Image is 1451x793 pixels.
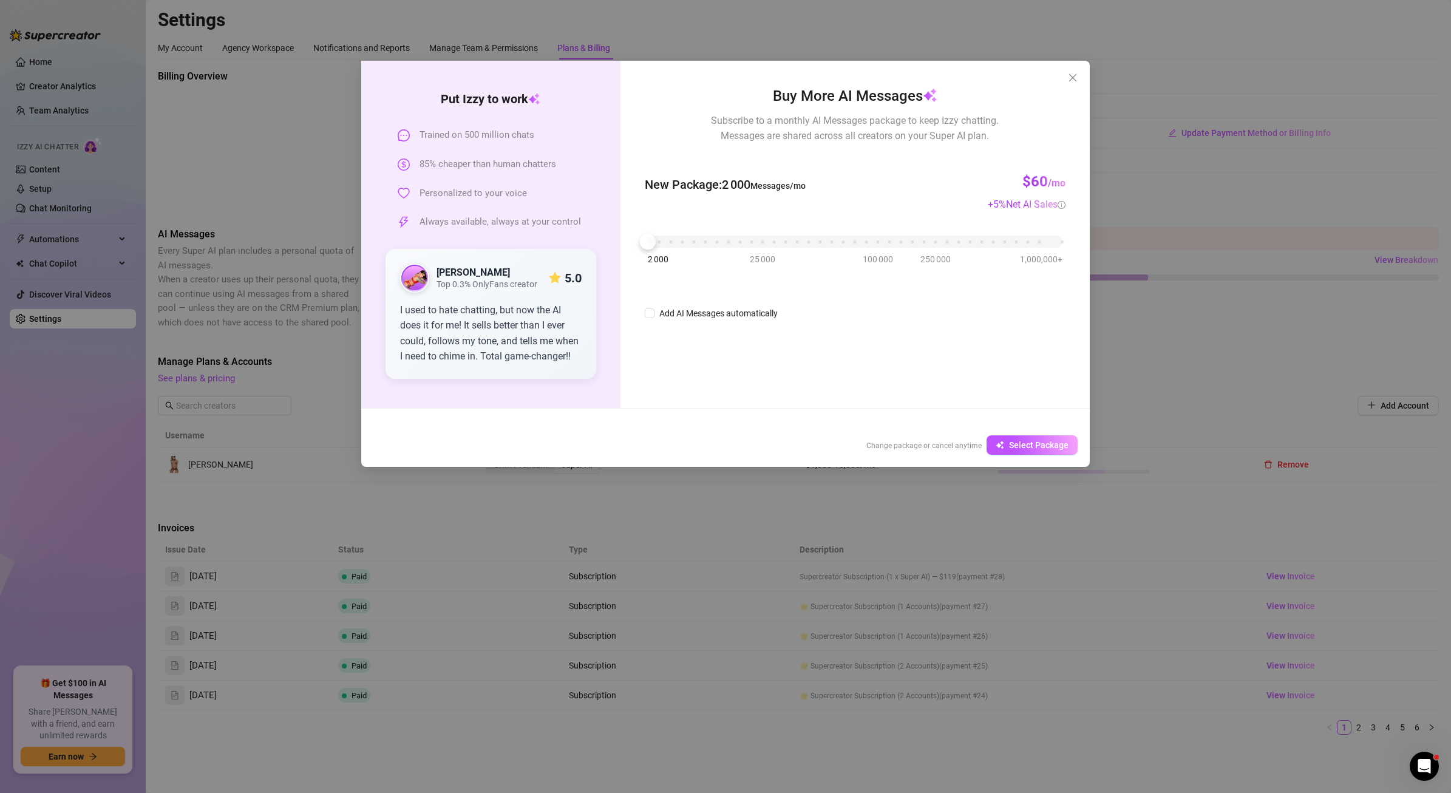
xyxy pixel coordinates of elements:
img: public [401,265,428,291]
span: New Package : 2 000 [645,175,806,194]
iframe: Intercom live chat [1410,752,1439,781]
button: Close [1063,68,1082,87]
span: star [549,272,561,284]
span: /mo [1048,177,1065,189]
span: + 5 % [988,199,1065,210]
div: I used to hate chatting, but now the AI does it for me! It sells better than I ever could, follow... [400,302,582,364]
span: info-circle [1058,201,1065,209]
span: thunderbolt [398,216,410,228]
strong: [PERSON_NAME] [437,267,510,278]
span: Select Package [1009,440,1069,450]
div: Add AI Messages automatically [659,307,778,320]
span: close [1068,73,1078,83]
span: 2 000 [648,253,668,266]
span: Buy More AI Messages [773,85,937,108]
span: Top 0.3% OnlyFans creator [437,279,537,290]
span: Trained on 500 million chats [420,128,534,143]
span: 25 000 [750,253,775,266]
span: 85% cheaper than human chatters [420,157,556,172]
span: 100 000 [863,253,893,266]
h3: $60 [1022,172,1065,192]
button: Select Package [987,435,1078,455]
span: dollar [398,158,410,171]
span: Change package or cancel anytime [866,441,982,450]
strong: Put Izzy to work [441,92,540,106]
span: Messages/mo [750,181,806,191]
span: 250 000 [920,253,951,266]
span: Subscribe to a monthly AI Messages package to keep Izzy chatting. Messages are shared across all ... [711,113,999,143]
span: heart [398,187,410,199]
span: Personalized to your voice [420,186,527,201]
div: Net AI Sales [1006,197,1065,212]
span: 1,000,000+ [1020,253,1062,266]
span: Always available, always at your control [420,215,581,230]
span: Close [1063,73,1082,83]
span: message [398,129,410,141]
strong: 5.0 [565,271,582,285]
